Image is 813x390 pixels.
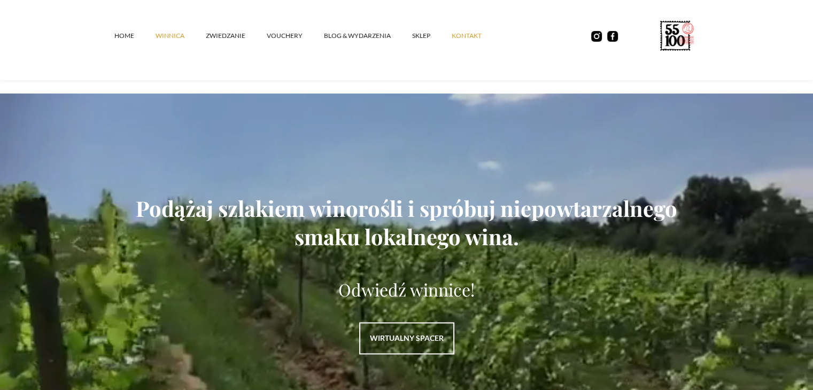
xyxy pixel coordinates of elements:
a: SKLEP [412,20,452,52]
p: Odwiedź winnice! [115,278,699,301]
h1: Podążaj szlakiem winorośli i spróbuj niepowtarzalnego smaku lokalnego wina. [115,194,699,251]
a: ZWIEDZANIE [206,20,267,52]
a: Home [114,20,156,52]
a: vouchery [267,20,324,52]
a: WIRTUALNY SPACER [359,322,454,354]
a: Blog & Wydarzenia [324,20,412,52]
a: kontakt [452,20,503,52]
a: winnica [156,20,206,52]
